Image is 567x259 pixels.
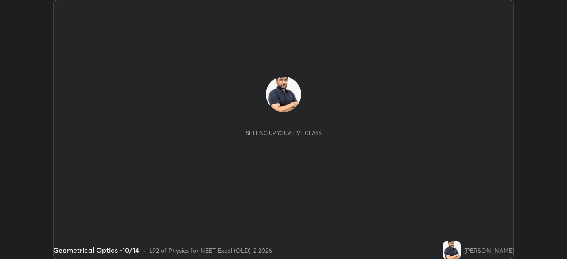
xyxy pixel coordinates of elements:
[266,77,301,112] img: de6c275da805432c8bc00b045e3c7ab9.jpg
[143,246,146,255] div: •
[149,246,272,255] div: L92 of Physics for NEET Excel (OLD)-2 2026
[464,246,514,255] div: [PERSON_NAME]
[246,130,322,136] div: Setting up your live class
[443,241,461,259] img: de6c275da805432c8bc00b045e3c7ab9.jpg
[53,245,139,255] div: Geometrical Optics -10/14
